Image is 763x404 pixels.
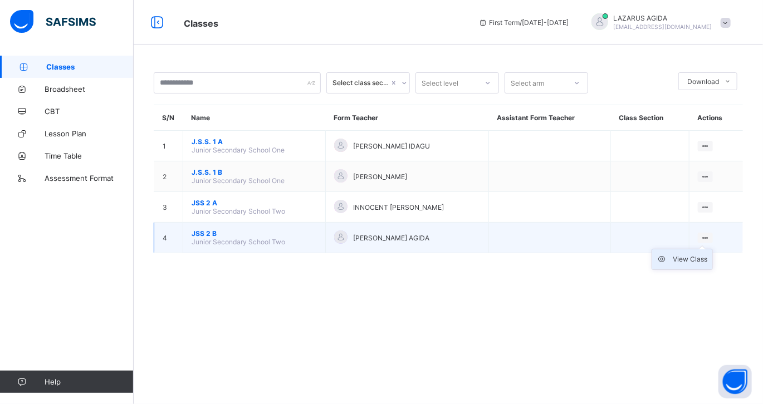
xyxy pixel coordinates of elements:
[45,174,134,183] span: Assessment Format
[154,105,183,131] th: S/N
[45,151,134,160] span: Time Table
[353,173,407,181] span: [PERSON_NAME]
[489,105,611,131] th: Assistant Form Teacher
[45,107,134,116] span: CBT
[154,223,183,253] td: 4
[332,79,389,87] div: Select class section
[192,146,285,154] span: Junior Secondary School One
[325,105,488,131] th: Form Teacher
[154,192,183,223] td: 3
[192,176,285,185] span: Junior Secondary School One
[673,254,708,265] div: View Class
[184,18,218,29] span: Classes
[580,13,736,32] div: LAZARUSAGIDA
[10,10,96,33] img: safsims
[478,18,569,27] span: session/term information
[689,105,743,131] th: Actions
[687,77,719,86] span: Download
[45,129,134,138] span: Lesson Plan
[45,85,134,93] span: Broadsheet
[192,137,317,146] span: J.S.S. 1 A
[192,207,285,215] span: Junior Secondary School Two
[154,131,183,161] td: 1
[183,105,326,131] th: Name
[614,23,712,30] span: [EMAIL_ADDRESS][DOMAIN_NAME]
[353,234,429,242] span: [PERSON_NAME] AGIDA
[422,72,458,93] div: Select level
[192,229,317,238] span: JSS 2 B
[192,199,317,207] span: JSS 2 A
[353,142,430,150] span: [PERSON_NAME] IDAGU
[46,62,134,71] span: Classes
[45,377,133,386] span: Help
[718,365,752,398] button: Open asap
[353,203,444,211] span: INNOCENT [PERSON_NAME]
[154,161,183,192] td: 2
[192,168,317,176] span: J.S.S. 1 B
[610,105,689,131] th: Class Section
[192,238,285,246] span: Junior Secondary School Two
[511,72,544,93] div: Select arm
[614,14,712,22] span: LAZARUS AGIDA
